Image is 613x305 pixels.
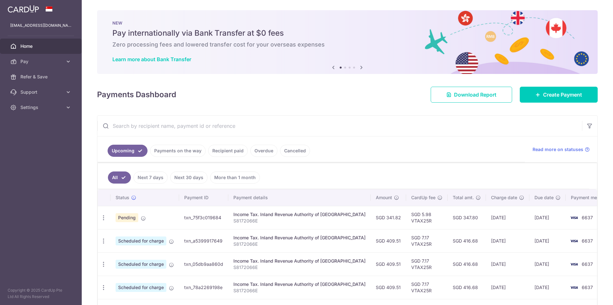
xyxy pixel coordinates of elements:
a: Next 30 days [170,171,208,184]
th: Payment details [228,189,371,206]
img: CardUp [8,5,39,13]
a: Recipient paid [208,145,248,157]
span: 6637 [582,285,593,290]
td: SGD 416.68 [448,276,486,299]
span: Support [20,89,63,95]
td: SGD 7.17 VTAX25R [406,252,448,276]
span: Pay [20,58,63,65]
span: 6637 [582,215,593,220]
p: S8172066E [233,218,366,224]
span: Home [20,43,63,49]
img: Bank Card [568,237,580,245]
td: [DATE] [486,206,529,229]
div: Income Tax. Inland Revenue Authority of [GEOGRAPHIC_DATA] [233,235,366,241]
div: Income Tax. Inland Revenue Authority of [GEOGRAPHIC_DATA] [233,258,366,264]
img: Bank Card [568,260,580,268]
td: SGD 5.98 VTAX25R [406,206,448,229]
img: Bank Card [568,284,580,291]
h4: Payments Dashboard [97,89,176,100]
span: CardUp fee [411,194,435,201]
td: [DATE] [486,252,529,276]
a: Read more on statuses [533,146,590,153]
span: Pending [116,213,138,222]
td: SGD 409.51 [371,252,406,276]
td: SGD 416.68 [448,229,486,252]
a: Payments on the way [150,145,206,157]
p: S8172066E [233,241,366,247]
a: Create Payment [520,87,598,103]
td: SGD 7.17 VTAX25R [406,276,448,299]
span: Download Report [454,91,496,98]
td: [DATE] [529,229,566,252]
a: Overdue [250,145,277,157]
a: Learn more about Bank Transfer [112,56,191,62]
img: Bank Card [568,214,580,221]
span: Scheduled for charge [116,283,166,292]
td: txn_a5399917649 [179,229,228,252]
td: SGD 7.17 VTAX25R [406,229,448,252]
td: SGD 341.82 [371,206,406,229]
a: More than 1 month [210,171,260,184]
td: txn_78a2269198e [179,276,228,299]
td: SGD 409.51 [371,229,406,252]
td: SGD 347.80 [448,206,486,229]
td: txn_05db9aa860d [179,252,228,276]
span: Settings [20,104,63,111]
a: Download Report [431,87,512,103]
td: [DATE] [529,276,566,299]
span: Total amt. [453,194,474,201]
p: NEW [112,20,582,25]
h5: Pay internationally via Bank Transfer at $0 fees [112,28,582,38]
span: Read more on statuses [533,146,583,153]
span: Status [116,194,129,201]
td: [DATE] [529,252,566,276]
td: txn_75f3c019684 [179,206,228,229]
h6: Zero processing fees and lowered transfer cost for your overseas expenses [112,41,582,48]
p: [EMAIL_ADDRESS][DOMAIN_NAME] [10,22,72,29]
input: Search by recipient name, payment id or reference [97,116,582,136]
p: S8172066E [233,264,366,271]
a: Next 7 days [133,171,168,184]
td: SGD 409.51 [371,276,406,299]
td: [DATE] [486,276,529,299]
span: 6637 [582,261,593,267]
p: S8172066E [233,287,366,294]
span: Refer & Save [20,74,63,80]
span: Create Payment [543,91,582,98]
img: Bank transfer banner [97,10,598,74]
td: [DATE] [529,206,566,229]
span: Amount [376,194,392,201]
td: [DATE] [486,229,529,252]
a: Upcoming [108,145,148,157]
span: Scheduled for charge [116,260,166,269]
th: Payment ID [179,189,228,206]
div: Income Tax. Inland Revenue Authority of [GEOGRAPHIC_DATA] [233,211,366,218]
span: Charge date [491,194,517,201]
td: SGD 416.68 [448,252,486,276]
div: Income Tax. Inland Revenue Authority of [GEOGRAPHIC_DATA] [233,281,366,287]
span: Scheduled for charge [116,236,166,245]
span: Due date [534,194,554,201]
a: All [108,171,131,184]
a: Cancelled [280,145,310,157]
span: 6637 [582,238,593,243]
